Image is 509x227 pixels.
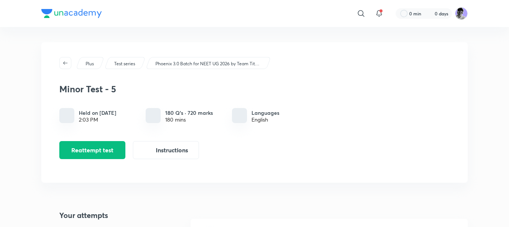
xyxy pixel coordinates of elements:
[86,60,94,67] p: Plus
[251,117,279,123] div: English
[455,7,468,20] img: henil patel
[155,60,261,67] p: Phoenix 3.0 Batch for NEET UG 2026 by Team Titans
[59,141,125,159] button: Reattempt test
[114,60,135,67] p: Test series
[79,109,116,117] h6: Held on [DATE]
[165,109,213,117] h6: 180 Q’s · 720 marks
[236,112,243,119] img: languages
[113,60,137,67] a: Test series
[251,109,279,117] h6: Languages
[41,9,102,18] img: Company Logo
[149,111,158,120] img: quiz info
[426,10,433,17] img: streak
[154,60,262,67] a: Phoenix 3.0 Batch for NEET UG 2026 by Team Titans
[133,141,199,159] button: Instructions
[315,69,450,167] img: default
[63,112,71,119] img: timing
[84,60,95,67] a: Plus
[144,146,153,155] img: instruction
[59,84,311,95] h3: Minor Test - 5
[79,117,116,123] div: 2:03 PM
[165,117,213,123] div: 180 mins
